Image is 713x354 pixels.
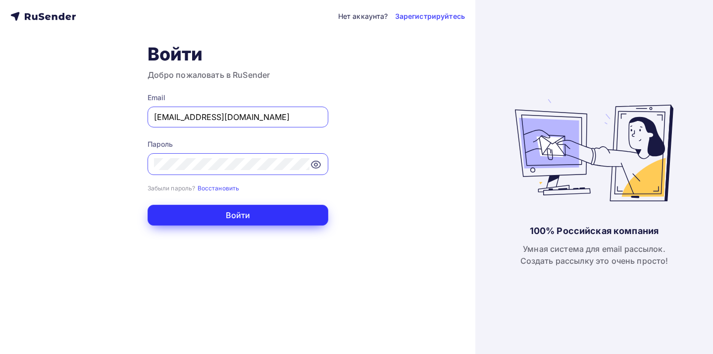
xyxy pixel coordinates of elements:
[148,205,328,226] button: Войти
[198,183,240,192] a: Восстановить
[530,225,659,237] div: 100% Российская компания
[198,184,240,192] small: Восстановить
[148,43,328,65] h1: Войти
[338,11,388,21] div: Нет аккаунта?
[148,139,328,149] div: Пароль
[148,184,196,192] small: Забыли пароль?
[148,69,328,81] h3: Добро пожаловать в RuSender
[154,111,322,123] input: Укажите свой email
[520,243,668,267] div: Умная система для email рассылок. Создать рассылку это очень просто!
[395,11,465,21] a: Зарегистрируйтесь
[148,93,328,103] div: Email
